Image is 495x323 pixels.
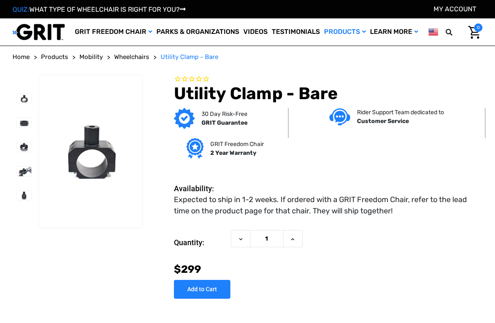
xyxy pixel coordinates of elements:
[174,263,201,275] span: $299
[13,5,29,13] span: QUIZ:
[210,140,264,149] p: GRIT Freedom Chair
[41,53,68,61] span: Products
[174,84,482,104] h1: Utility Clamp - Bare
[474,23,482,32] span: 0
[17,142,31,152] img: Utility Clamp - Bare
[368,18,420,46] a: Learn More
[174,183,227,194] dt: Availability:
[458,23,462,41] input: Search
[202,119,247,126] strong: GRIT Guarantee
[210,149,256,156] strong: 2 Year Warranty
[462,23,482,41] a: Cart with 0 items
[161,53,218,61] span: Utility Clamp - Bare
[13,23,65,41] img: GRIT All-Terrain Wheelchair and Mobility Equipment
[17,94,31,103] img: Utility Clamp - Bare
[39,117,142,185] img: Utility Clamp - Bare
[13,52,482,62] nav: Breadcrumb
[241,18,270,46] a: Videos
[429,27,438,37] img: us.png
[270,18,322,46] a: Testimonials
[322,18,368,46] a: Products
[41,52,68,62] a: Products
[434,5,476,13] a: Account
[17,191,31,200] img: Utility Clamp - Bare
[357,108,444,117] p: Rider Support Team dedicated to
[17,118,31,128] img: Utility Clamp - Bare
[174,75,482,84] span: Rated 0.0 out of 5 stars 0 reviews
[468,26,480,39] img: Cart
[154,18,241,46] a: Parks & Organizations
[202,110,247,118] p: 30 Day Risk-Free
[73,18,154,46] a: GRIT Freedom Chair
[174,194,478,217] dd: Expected to ship in 1-2 weeks. If ordered with a GRIT Freedom Chair, refer to the lead time on th...
[186,138,204,159] img: Grit freedom
[114,52,149,62] a: Wheelchairs
[13,5,186,13] a: QUIZ:WHAT TYPE OF WHEELCHAIR IS RIGHT FOR YOU?
[17,167,31,176] img: Utility Clamp - Bare
[329,108,350,126] img: Customer service
[161,52,218,62] a: Utility Clamp - Bare
[114,53,149,61] span: Wheelchairs
[79,52,103,62] a: Mobility
[174,230,227,255] label: Quantity:
[13,53,30,61] span: Home
[174,280,230,299] input: Add to Cart
[13,52,30,62] a: Home
[174,108,195,129] img: GRIT Guarantee
[357,118,409,125] strong: Customer Service
[79,53,103,61] span: Mobility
